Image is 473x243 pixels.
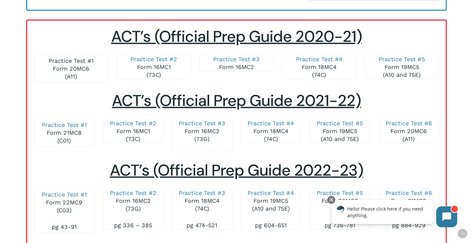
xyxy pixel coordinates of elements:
[49,57,94,64] a: Practice Test #1
[42,121,87,128] a: Practice Test #1
[179,189,225,196] a: Practice Test #3
[385,189,432,221] p: Form 21MC8 (C01)
[247,119,294,143] p: Form 18MC4 (74C)
[325,195,464,234] iframe: Chatbot
[179,119,226,152] p: Form 16MC2 (73G)
[206,55,267,71] p: Form 16MC2
[316,119,363,143] p: Form 19MC5 (A10 and 75E)
[248,120,294,127] a: Practice Test #4
[110,119,157,143] p: Form 16MC1 (73C)
[247,189,294,221] p: Form 19MC5 (A10 and 75E)
[385,189,432,196] a: Practice Test #6
[179,120,225,127] a: Practice Test #3
[110,189,157,221] p: Form 16MC2 (73G)
[379,56,425,62] a: Practice Test #5
[112,90,361,111] span: ACT’s (Official Prep Guide 2021-22)
[316,221,363,229] p: pg 736-781
[41,121,88,145] p: Form 21MC8 (C01)
[213,56,260,62] a: Practice Test #3
[110,221,157,229] p: pg 336 – 385
[179,221,226,229] p: pg 474-521
[110,189,156,196] a: Practice Test #2
[385,119,432,143] p: Form 20MC6 (A11)
[110,160,363,181] span: ACT’s (Official Prep Guide 2022-23)
[317,120,363,127] a: Practice Test #5
[42,191,87,198] a: Practice Test #1
[316,189,363,221] p: Form 20MC6 (A11)
[385,120,432,127] a: Practice Test #6
[41,223,88,231] p: pg 43-91
[124,55,184,79] p: Form 16MC1 (73C)
[317,189,363,196] a: Practice Test #5
[248,189,294,196] a: Practice Test #4
[41,57,102,80] p: Form 20MC6 (A11)
[289,55,349,79] p: Form 18MC4 (74C)
[110,120,156,127] a: Practice Test #2
[130,56,177,62] a: Practice Test #2
[296,56,343,62] a: Practice Test #4
[111,26,362,47] span: ACT’s (Official Prep Guide 2020-21)
[247,221,294,229] p: pg 604-651
[179,189,226,221] p: Form 18MC4 (74C)
[41,191,88,223] p: Form 22MC9 (C03)
[371,55,432,79] p: Form 19MC5 (A10 and 75E)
